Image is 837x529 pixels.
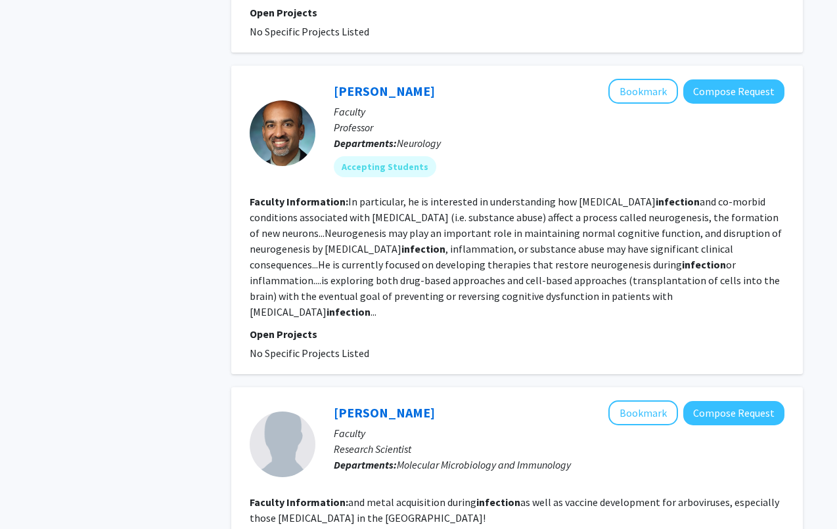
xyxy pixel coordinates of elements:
[250,5,784,20] p: Open Projects
[334,404,435,421] a: [PERSON_NAME]
[683,79,784,104] button: Compose Request to Arun Venkatesan
[250,195,348,208] b: Faculty Information:
[397,137,441,150] span: Neurology
[250,195,782,318] fg-read-more: In particular, he is interested in understanding how [MEDICAL_DATA] and co-morbid conditions asso...
[608,400,678,425] button: Add Frankie Hernandez to Bookmarks
[334,458,397,471] b: Departments:
[682,258,726,271] b: infection
[476,496,520,509] b: infection
[334,137,397,150] b: Departments:
[334,104,784,119] p: Faculty
[250,25,369,38] span: No Specific Projects Listed
[397,458,571,471] span: Molecular Microbiology and Immunology
[334,441,784,457] p: Research Scientist
[10,470,56,519] iframe: Chat
[250,496,348,509] b: Faculty Information:
[250,347,369,360] span: No Specific Projects Listed
[334,83,435,99] a: [PERSON_NAME]
[608,79,678,104] button: Add Arun Venkatesan to Bookmarks
[401,242,445,255] b: infection
[250,496,779,524] fg-read-more: and metal acquisition during as well as vaccine development for arboviruses, especially those [ME...
[334,119,784,135] p: Professor
[334,425,784,441] p: Faculty
[327,305,371,318] b: infection
[250,326,784,342] p: Open Projects
[656,195,700,208] b: infection
[334,156,436,177] mat-chip: Accepting Students
[683,401,784,425] button: Compose Request to Frankie Hernandez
